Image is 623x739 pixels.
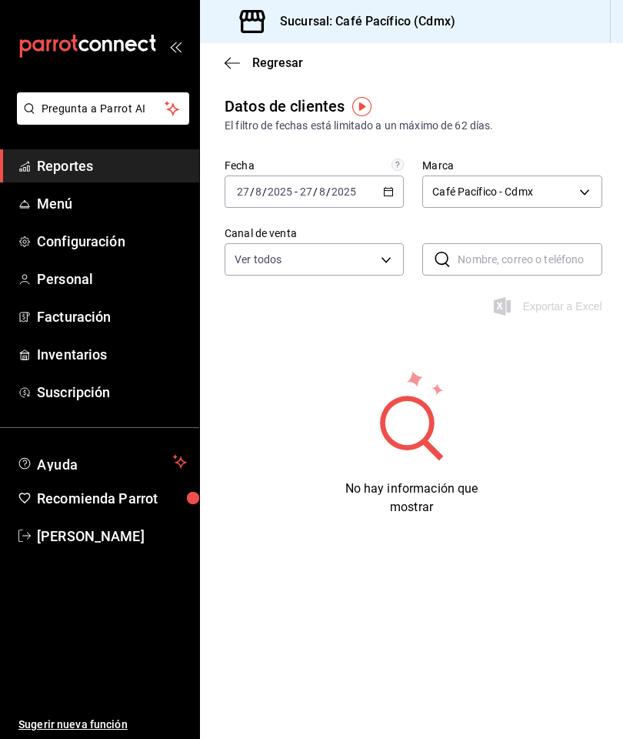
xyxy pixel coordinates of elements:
[17,92,189,125] button: Pregunta a Parrot AI
[37,231,187,252] span: Configuración
[326,186,331,198] span: /
[391,159,404,171] svg: Información delimitada a máximo 62 días.
[18,717,187,733] span: Sugerir nueva función
[225,160,404,171] label: Fecha
[11,112,189,128] a: Pregunta a Parrot AI
[331,186,357,198] input: ----
[42,101,165,117] span: Pregunta a Parrot AI
[262,186,267,198] span: /
[255,186,262,198] input: --
[169,40,182,52] button: open_drawer_menu
[37,344,187,365] span: Inventarios
[37,269,187,289] span: Personal
[458,244,601,275] input: Nombre, correo o teléfono
[299,186,313,198] input: --
[225,228,404,239] label: Canal de venta
[37,155,187,176] span: Reportes
[225,95,345,118] div: Datos de clientes
[268,12,455,31] h3: Sucursal: Café Pacífico (Cdmx)
[295,186,298,198] span: -
[235,252,282,267] span: Ver todos
[252,55,303,70] span: Regresar
[37,453,167,471] span: Ayuda
[267,186,293,198] input: ----
[422,160,601,171] label: Marca
[37,193,187,214] span: Menú
[225,55,303,70] button: Regresar
[37,306,187,327] span: Facturación
[313,186,318,198] span: /
[37,488,187,509] span: Recomienda Parrot
[225,118,598,134] div: El filtro de fechas está limitado a un máximo de 62 días.
[352,97,371,116] img: Tooltip marker
[37,382,187,403] span: Suscripción
[236,186,250,198] input: --
[318,186,326,198] input: --
[250,186,255,198] span: /
[37,526,187,547] span: [PERSON_NAME]
[422,176,601,208] div: Café Pacífico - Cdmx
[345,481,478,514] span: No hay información que mostrar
